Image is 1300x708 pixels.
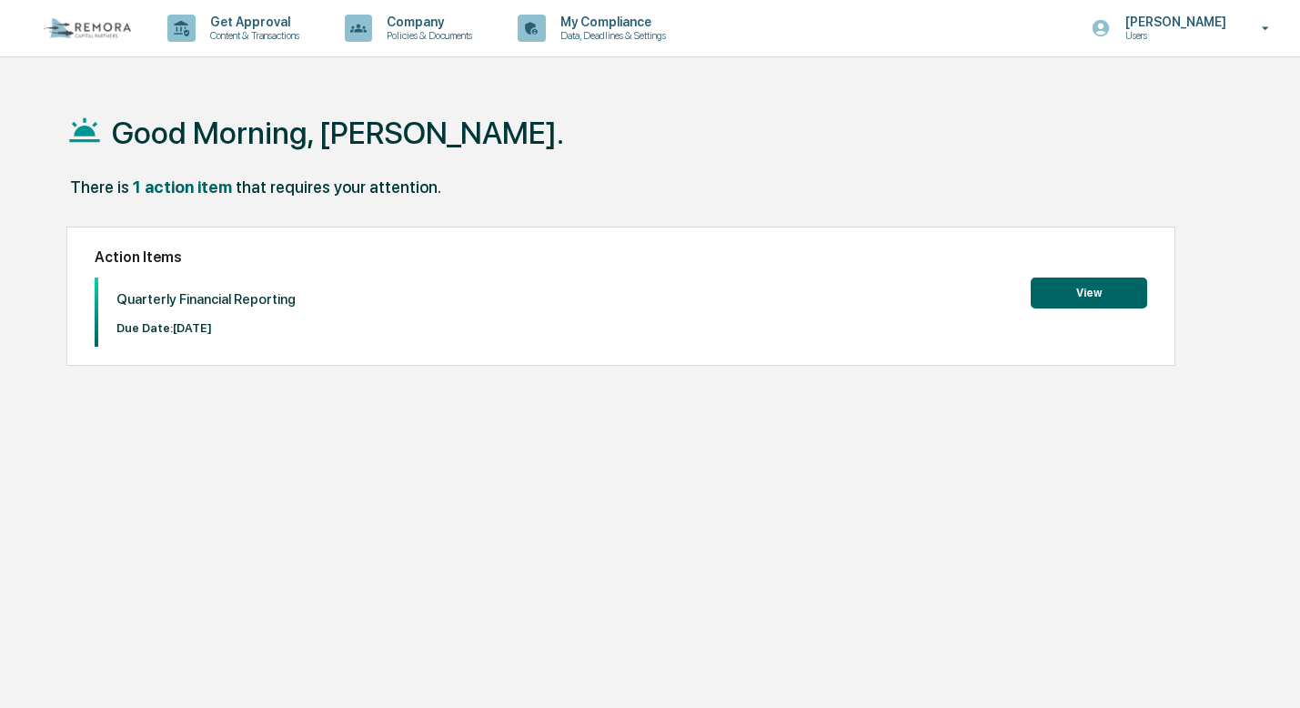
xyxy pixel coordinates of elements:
[1031,278,1147,308] button: View
[372,29,481,42] p: Policies & Documents
[546,29,675,42] p: Data, Deadlines & Settings
[70,177,129,197] div: There is
[112,115,564,151] h1: Good Morning, [PERSON_NAME].
[1111,29,1235,42] p: Users
[116,321,296,335] p: Due Date: [DATE]
[196,15,308,29] p: Get Approval
[372,15,481,29] p: Company
[1031,283,1147,300] a: View
[116,291,296,308] p: Quarterly Financial Reporting
[95,248,1147,266] h2: Action Items
[1111,15,1235,29] p: [PERSON_NAME]
[196,29,308,42] p: Content & Transactions
[236,177,441,197] div: that requires your attention.
[133,177,232,197] div: 1 action item
[44,18,131,38] img: logo
[546,15,675,29] p: My Compliance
